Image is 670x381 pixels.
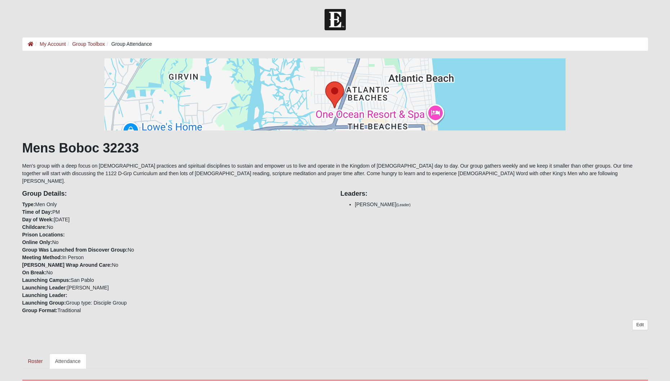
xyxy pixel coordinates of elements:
strong: Online Only: [22,239,52,245]
div: Men Only PM [DATE] No No No In Person No No San Pablo [PERSON_NAME] Group type: Disciple Group Tr... [17,185,335,314]
img: Church of Eleven22 Logo [325,9,346,30]
strong: Prison Locations: [22,232,65,238]
strong: Launching Leader: [22,285,67,291]
strong: Time of Day: [22,209,53,215]
strong: Childcare: [22,224,47,230]
a: My Account [40,41,66,47]
strong: Launching Campus: [22,277,71,283]
a: Roster [22,354,49,369]
strong: Launching Leader: [22,292,67,298]
strong: Group Was Launched from Discover Group: [22,247,128,253]
h1: Mens Boboc 32233 [22,140,648,156]
a: Attendance [49,354,86,369]
strong: [PERSON_NAME] Wrap Around Care: [22,262,112,268]
strong: Day of Week: [22,217,54,222]
li: [PERSON_NAME] [355,201,648,208]
a: Group Toolbox [72,41,105,47]
strong: Launching Group: [22,300,66,306]
strong: Type: [22,201,35,207]
h4: Group Details: [22,190,330,198]
strong: Group Format: [22,307,58,313]
small: (Leader) [396,203,411,207]
a: Edit [632,320,648,330]
strong: On Break: [22,270,46,275]
div: Men's group with a deep focus on [DEMOGRAPHIC_DATA] practices and spiritual disciplines to sustai... [22,58,648,369]
h4: Leaders: [340,190,648,198]
li: Group Attendance [105,40,152,48]
strong: Meeting Method: [22,254,62,260]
